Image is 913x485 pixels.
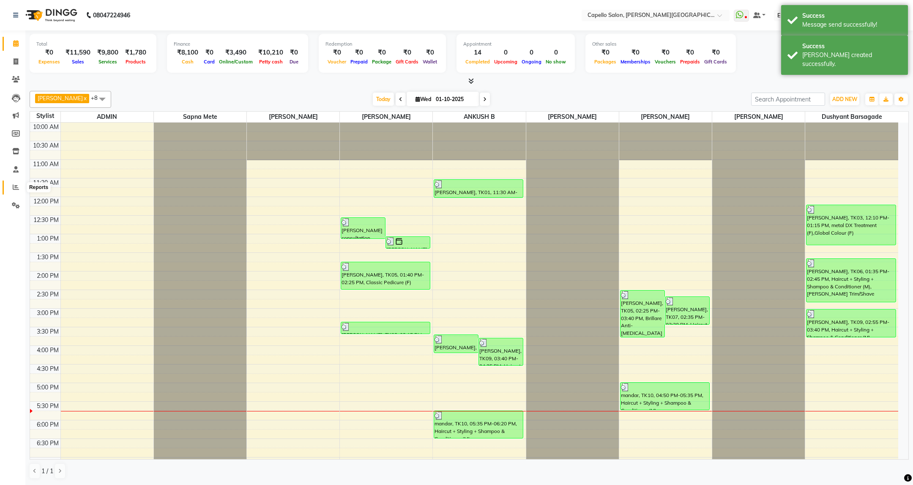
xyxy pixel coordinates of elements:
[544,59,568,65] span: No show
[247,112,339,122] span: [PERSON_NAME]
[463,59,492,65] span: Completed
[35,364,60,373] div: 4:30 PM
[802,51,902,69] div: Bill created successfully.
[619,112,712,122] span: [PERSON_NAME]
[35,327,60,336] div: 3:30 PM
[91,94,104,101] span: +8
[751,93,825,106] input: Search Appointment
[62,48,94,58] div: ₹11,590
[341,218,385,238] div: [PERSON_NAME] consultation, TK02, 12:30 PM-01:05 PM, Hair Spa (F)
[174,48,202,58] div: ₹8,100
[421,48,439,58] div: ₹0
[61,112,153,122] span: ADMIN
[702,59,729,65] span: Gift Cards
[287,59,301,65] span: Due
[31,141,60,150] div: 10:30 AM
[678,59,702,65] span: Prepaids
[341,322,430,334] div: [PERSON_NAME], TK08, 03:15 PM-03:35 PM, Eyebrows (F),Forehead
[413,96,433,102] span: Wed
[35,346,60,355] div: 4:00 PM
[287,48,301,58] div: ₹0
[653,48,678,58] div: ₹0
[370,59,394,65] span: Package
[802,11,902,20] div: Success
[35,458,60,466] div: 7:00 PM
[433,112,525,122] span: ANKUSH B
[665,297,709,324] div: [PERSON_NAME], TK07, 02:35 PM-03:20 PM, Haircut + Styling + Shampoo & Conditioner (M)
[31,160,60,169] div: 11:00 AM
[433,93,476,106] input: 2025-10-01
[217,48,255,58] div: ₹3,490
[702,48,729,58] div: ₹0
[217,59,255,65] span: Online/Custom
[519,59,544,65] span: Ongoing
[70,59,86,65] span: Sales
[35,420,60,429] div: 6:00 PM
[36,48,62,58] div: ₹0
[394,48,421,58] div: ₹0
[325,48,348,58] div: ₹0
[174,41,301,48] div: Finance
[94,48,122,58] div: ₹9,800
[32,216,60,225] div: 12:30 PM
[386,237,430,248] div: [PERSON_NAME], TK04, 01:00 PM-01:20 PM, Eyebrows (F),[GEOGRAPHIC_DATA]
[463,41,568,48] div: Appointment
[83,95,87,101] a: x
[519,48,544,58] div: 0
[255,48,287,58] div: ₹10,210
[325,41,439,48] div: Redemption
[35,253,60,262] div: 1:30 PM
[802,42,902,51] div: Success
[592,48,618,58] div: ₹0
[653,59,678,65] span: Vouchers
[325,59,348,65] span: Voucher
[36,41,150,48] div: Total
[93,3,130,27] b: 08047224946
[621,383,709,410] div: mandar, TK10, 04:50 PM-05:35 PM, Haircut + Styling + Shampoo & Conditioner (M)
[618,59,653,65] span: Memberships
[621,290,664,337] div: [PERSON_NAME], TK05, 02:25 PM-03:40 PM, Brillare Anti-[MEDICAL_DATA] Treatment,Haircut (F)
[492,48,519,58] div: 0
[35,290,60,299] div: 2:30 PM
[592,59,618,65] span: Packages
[123,59,148,65] span: Products
[618,48,653,58] div: ₹0
[35,383,60,392] div: 5:00 PM
[154,112,246,122] span: Sapna Mete
[592,41,729,48] div: Other sales
[35,309,60,318] div: 3:00 PM
[373,93,394,106] span: Today
[544,48,568,58] div: 0
[479,338,523,365] div: [PERSON_NAME], TK09, 03:40 PM-04:25 PM, Haircut + Styling + Shampoo & Conditioner (M)
[38,95,83,101] span: [PERSON_NAME]
[32,197,60,206] div: 12:00 PM
[41,467,53,476] span: 1 / 1
[434,335,478,353] div: [PERSON_NAME], TK08, 03:35 PM-04:05 PM, Haircut (F)
[463,48,492,58] div: 14
[30,112,60,121] div: Stylist
[678,48,702,58] div: ₹0
[434,180,523,197] div: [PERSON_NAME], TK01, 11:30 AM-12:00 PM, Haircut + Style
[830,93,859,105] button: ADD NEW
[421,59,439,65] span: Wallet
[340,112,432,122] span: [PERSON_NAME]
[806,259,895,302] div: [PERSON_NAME], TK06, 01:35 PM-02:45 PM, Haircut + Styling + Shampoo & Conditioner (M),[PERSON_NAM...
[31,123,60,132] div: 10:00 AM
[180,59,196,65] span: Cash
[394,59,421,65] span: Gift Cards
[202,48,217,58] div: ₹0
[806,205,895,245] div: [PERSON_NAME], TK03, 12:10 PM-01:15 PM, metal DX Treatment (F),Global Colour (F)
[370,48,394,58] div: ₹0
[348,59,370,65] span: Prepaid
[805,112,898,122] span: Dushyant barsagade
[341,262,430,289] div: [PERSON_NAME], TK05, 01:40 PM-02:25 PM, Classic Pedicure (F)
[35,402,60,411] div: 5:30 PM
[202,59,217,65] span: Card
[434,411,523,438] div: mandar, TK10, 05:35 PM-06:20 PM, Haircut + Styling + Shampoo & Conditioner (M)
[35,234,60,243] div: 1:00 PM
[122,48,150,58] div: ₹1,780
[712,112,805,122] span: [PERSON_NAME]
[802,20,902,29] div: Message send successfully!
[257,59,285,65] span: Petty cash
[348,48,370,58] div: ₹0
